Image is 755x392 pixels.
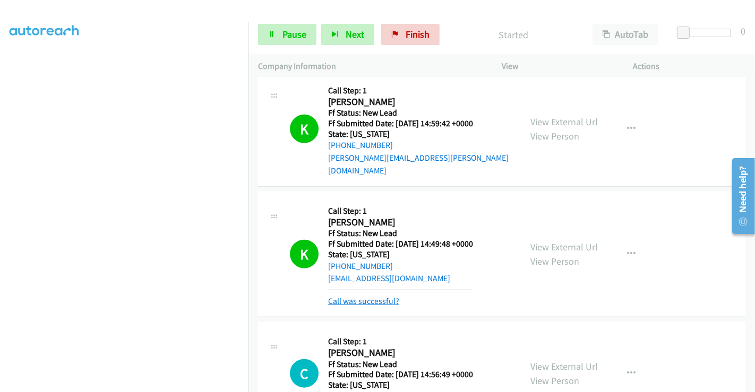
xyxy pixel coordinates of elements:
[328,96,511,108] h2: [PERSON_NAME]
[381,24,440,45] a: Finish
[321,24,374,45] button: Next
[328,140,393,150] a: [PHONE_NUMBER]
[530,116,598,128] a: View External Url
[406,28,430,40] span: Finish
[328,359,473,370] h5: Ff Status: New Lead
[454,28,573,42] p: Started
[530,360,598,372] a: View External Url
[593,24,658,45] button: AutoTab
[290,240,319,268] h1: K
[725,154,755,238] iframe: Resource Center
[328,85,511,96] h5: Call Step: 1
[530,255,579,267] a: View Person
[682,29,731,37] div: Delay between calls (in seconds)
[282,28,306,40] span: Pause
[328,380,473,390] h5: State: [US_STATE]
[328,228,473,239] h5: Ff Status: New Lead
[741,24,745,38] div: 0
[328,347,473,359] h2: [PERSON_NAME]
[290,115,319,143] h1: K
[502,60,614,73] p: View
[328,108,511,118] h5: Ff Status: New Lead
[328,336,473,347] h5: Call Step: 1
[328,296,399,306] a: Call was successful?
[258,60,483,73] p: Company Information
[328,239,473,249] h5: Ff Submitted Date: [DATE] 14:49:48 +0000
[258,24,316,45] a: Pause
[328,249,473,260] h5: State: [US_STATE]
[328,369,473,380] h5: Ff Submitted Date: [DATE] 14:56:49 +0000
[290,359,319,388] div: The call is yet to be attempted
[328,261,393,271] a: [PHONE_NUMBER]
[328,216,473,229] h2: [PERSON_NAME]
[328,206,473,216] h5: Call Step: 1
[328,118,511,129] h5: Ff Submitted Date: [DATE] 14:59:42 +0000
[530,374,579,387] a: View Person
[328,273,450,283] a: [EMAIL_ADDRESS][DOMAIN_NAME]
[530,130,579,142] a: View Person
[633,60,746,73] p: Actions
[346,28,364,40] span: Next
[290,359,319,388] h1: C
[328,129,511,140] h5: State: [US_STATE]
[328,153,509,176] a: [PERSON_NAME][EMAIL_ADDRESS][PERSON_NAME][DOMAIN_NAME]
[530,241,598,253] a: View External Url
